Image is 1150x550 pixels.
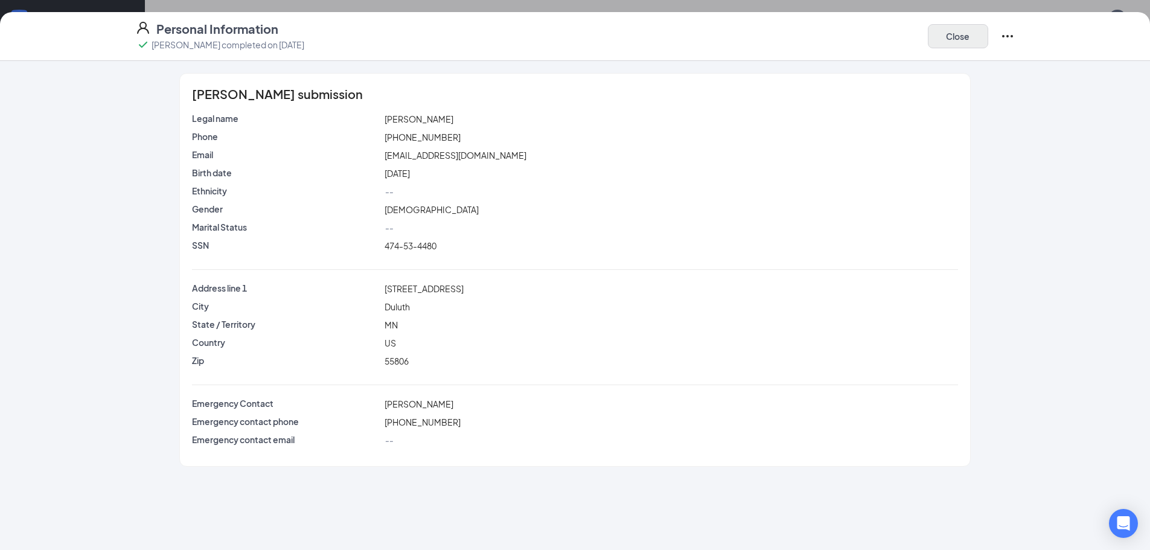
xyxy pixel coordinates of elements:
p: Phone [192,130,380,142]
svg: Checkmark [136,37,150,52]
p: Ethnicity [192,185,380,197]
p: Gender [192,203,380,215]
span: 474-53-4480 [385,240,436,251]
button: Close [928,24,988,48]
div: Open Intercom Messenger [1109,509,1138,538]
span: [EMAIL_ADDRESS][DOMAIN_NAME] [385,150,526,161]
span: Duluth [385,301,410,312]
span: -- [385,435,393,446]
span: 55806 [385,356,409,366]
span: [PERSON_NAME] [385,114,453,124]
svg: Ellipses [1000,29,1015,43]
p: Marital Status [192,221,380,233]
svg: User [136,21,150,35]
span: [PHONE_NUMBER] [385,132,461,142]
span: [DATE] [385,168,410,179]
p: Email [192,149,380,161]
p: Birth date [192,167,380,179]
span: MN [385,319,398,330]
p: [PERSON_NAME] completed on [DATE] [152,39,304,51]
span: [PERSON_NAME] [385,398,453,409]
span: [DEMOGRAPHIC_DATA] [385,204,479,215]
span: [STREET_ADDRESS] [385,283,464,294]
p: Country [192,336,380,348]
span: [PERSON_NAME] submission [192,88,363,100]
p: Address line 1 [192,282,380,294]
p: SSN [192,239,380,251]
p: Emergency Contact [192,397,380,409]
p: Legal name [192,112,380,124]
span: [PHONE_NUMBER] [385,417,461,427]
p: Zip [192,354,380,366]
p: Emergency contact phone [192,415,380,427]
p: State / Territory [192,318,380,330]
span: -- [385,186,393,197]
p: City [192,300,380,312]
span: -- [385,222,393,233]
h4: Personal Information [156,21,278,37]
span: US [385,337,396,348]
p: Emergency contact email [192,433,380,446]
